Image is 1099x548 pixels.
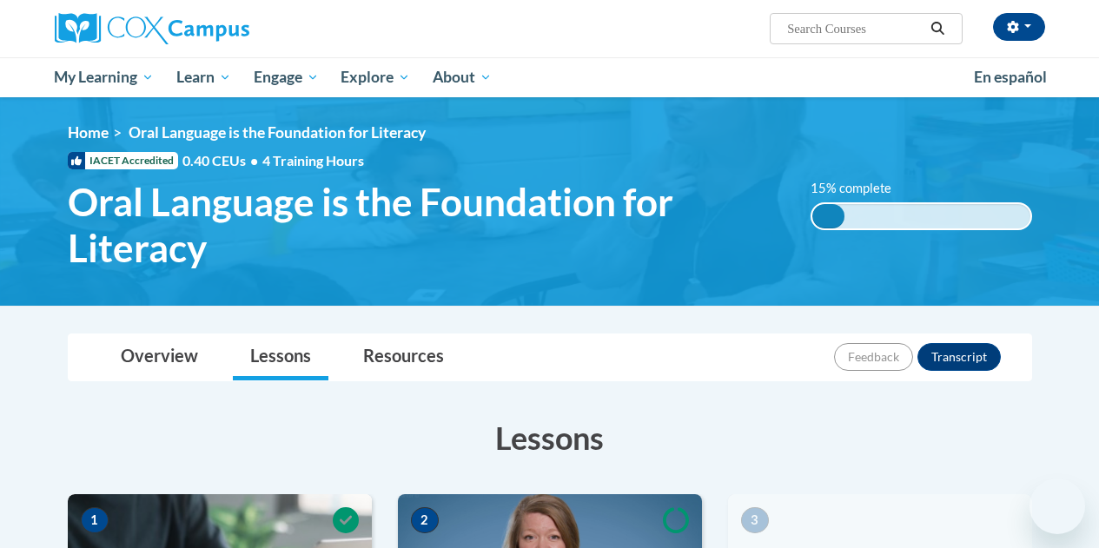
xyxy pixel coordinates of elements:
[411,507,439,533] span: 2
[963,59,1058,96] a: En español
[55,13,249,44] img: Cox Campus
[834,343,913,371] button: Feedback
[68,416,1032,459] h3: Lessons
[433,67,492,88] span: About
[741,507,769,533] span: 3
[250,152,258,168] span: •
[182,151,262,170] span: 0.40 CEUs
[54,67,154,88] span: My Learning
[242,57,330,97] a: Engage
[341,67,410,88] span: Explore
[346,334,461,380] a: Resources
[262,152,364,168] span: 4 Training Hours
[81,507,109,533] span: 1
[917,343,1001,371] button: Transcript
[421,57,503,97] a: About
[974,68,1047,86] span: En español
[68,152,178,169] span: IACET Accredited
[924,18,950,39] button: Search
[68,179,785,271] span: Oral Language is the Foundation for Literacy
[55,13,367,44] a: Cox Campus
[233,334,328,380] a: Lessons
[329,57,421,97] a: Explore
[811,179,910,198] label: 15% complete
[42,57,1058,97] div: Main menu
[785,18,924,39] input: Search Courses
[254,67,319,88] span: Engage
[129,123,426,142] span: Oral Language is the Foundation for Literacy
[68,123,109,142] a: Home
[43,57,166,97] a: My Learning
[993,13,1045,41] button: Account Settings
[165,57,242,97] a: Learn
[1029,479,1085,534] iframe: Button to launch messaging window
[812,204,845,228] div: 15% complete
[103,334,215,380] a: Overview
[176,67,231,88] span: Learn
